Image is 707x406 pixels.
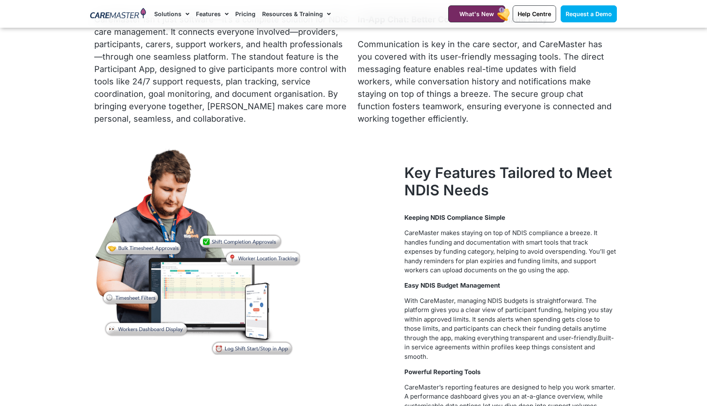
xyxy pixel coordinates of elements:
[404,228,617,275] p: CareMaster makes staying on top of NDIS compliance a breeze. It handles funding and documentation...
[404,164,617,199] h2: Key Features Tailored to Meet NDIS Needs
[90,143,304,358] img: Screenshot of a Big Dog app interface being used by a Big Dog support worker, showing features fo...
[518,10,551,17] span: Help Centre
[404,296,617,362] p: With CareMaster, managing NDIS budgets is straightforward. The platform gives you a clear view of...
[459,10,494,17] span: What's New
[513,5,556,22] a: Help Centre
[404,334,614,360] span: Built-in service agreements within profiles keep things consistent and smooth.
[448,5,505,22] a: What's New
[566,10,612,17] span: Request a Demo
[90,8,146,20] img: CareMaster Logo
[404,214,505,221] strong: Keeping NDIS Compliance Simple
[404,368,480,376] span: Powerful Reporting Tools
[404,281,500,289] strong: Easy NDIS Budget Management
[561,5,617,22] a: Request a Demo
